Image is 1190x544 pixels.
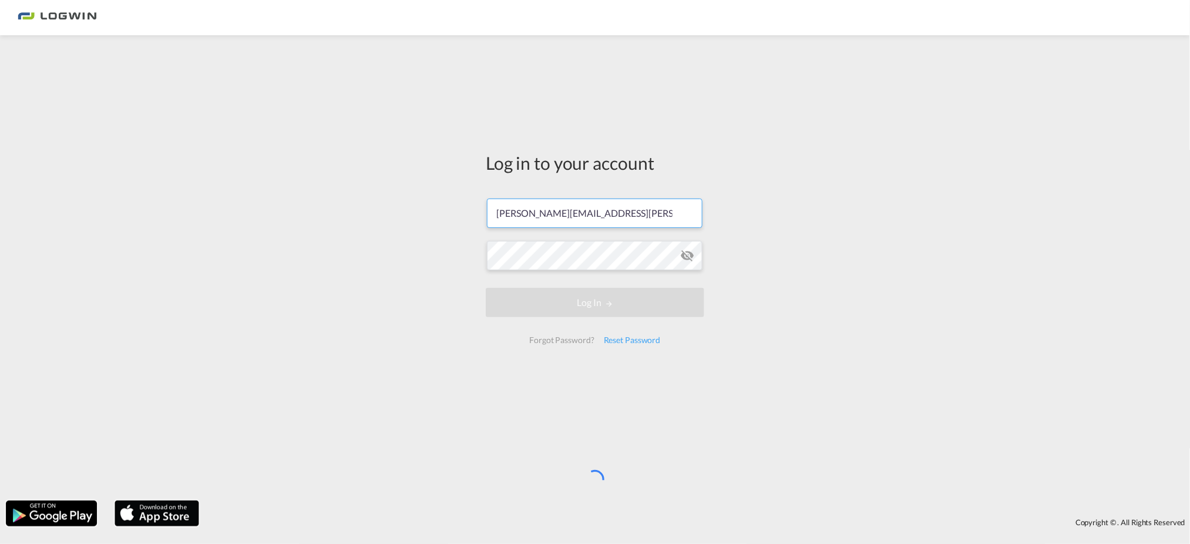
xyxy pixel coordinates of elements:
[18,5,97,31] img: bc73a0e0d8c111efacd525e4c8ad7d32.png
[486,288,704,317] button: LOGIN
[486,150,704,175] div: Log in to your account
[525,330,599,351] div: Forgot Password?
[113,499,200,528] img: apple.png
[599,330,665,351] div: Reset Password
[680,249,694,263] md-icon: icon-eye-off
[487,199,702,228] input: Enter email/phone number
[5,499,98,528] img: google.png
[205,512,1190,532] div: Copyright © . All Rights Reserved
